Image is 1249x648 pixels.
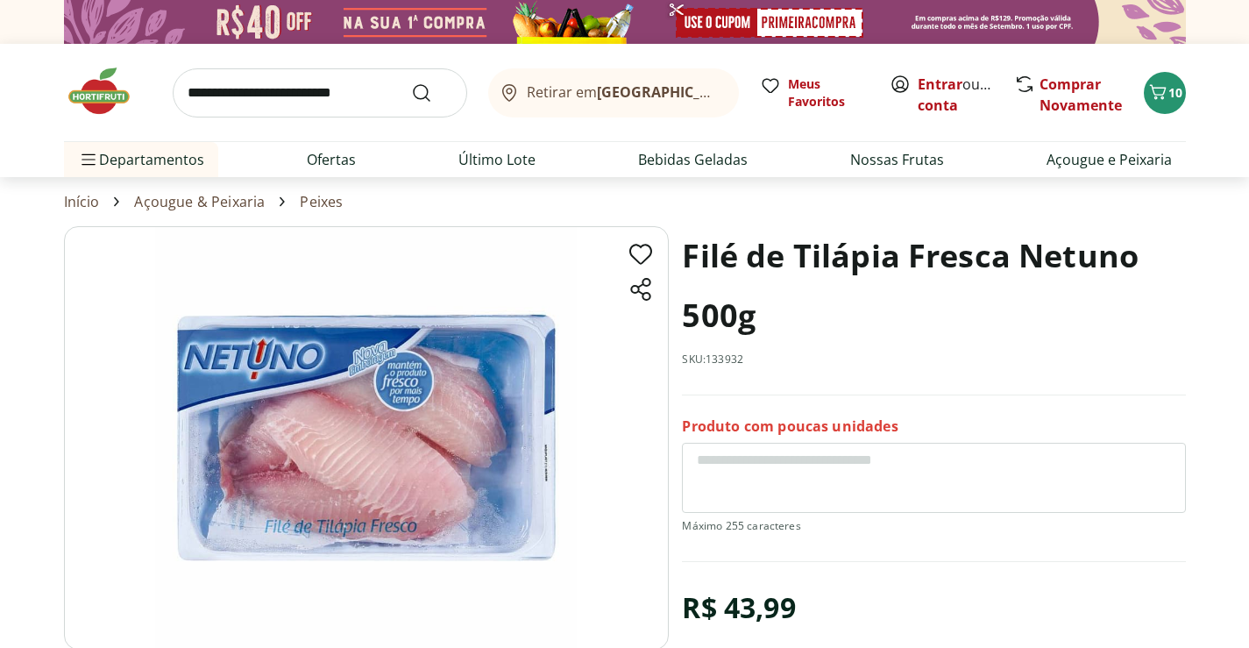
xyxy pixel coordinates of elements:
[1168,84,1182,101] span: 10
[597,82,892,102] b: [GEOGRAPHIC_DATA]/[GEOGRAPHIC_DATA]
[458,149,536,170] a: Último Lote
[1144,72,1186,114] button: Carrinho
[682,417,898,436] p: Produto com poucas unidades
[682,352,743,367] p: SKU: 133932
[918,75,1014,115] a: Criar conta
[682,226,1185,345] h1: Filé de Tilápia Fresca Netuno 500g
[918,74,996,116] span: ou
[527,84,720,100] span: Retirar em
[173,68,467,117] input: search
[760,75,869,110] a: Meus Favoritos
[788,75,869,110] span: Meus Favoritos
[1040,75,1122,115] a: Comprar Novamente
[918,75,962,94] a: Entrar
[307,149,356,170] a: Ofertas
[850,149,944,170] a: Nossas Frutas
[411,82,453,103] button: Submit Search
[64,194,100,210] a: Início
[78,139,99,181] button: Menu
[1047,149,1172,170] a: Açougue e Peixaria
[78,139,204,181] span: Departamentos
[134,194,265,210] a: Açougue & Peixaria
[64,65,152,117] img: Hortifruti
[488,68,739,117] button: Retirar em[GEOGRAPHIC_DATA]/[GEOGRAPHIC_DATA]
[638,149,748,170] a: Bebidas Geladas
[682,583,795,632] div: R$ 43,99
[300,194,343,210] a: Peixes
